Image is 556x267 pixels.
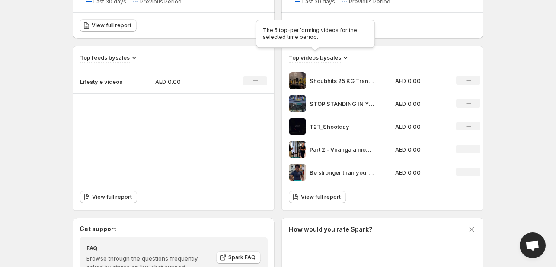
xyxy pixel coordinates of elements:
span: View full report [92,22,131,29]
span: View full report [92,194,132,200]
a: View full report [289,191,346,203]
a: View full report [80,19,137,32]
p: Part 2 - Viranga a mom of two lost 85 KG and took back control of her body and energy with T2T Be... [310,145,374,154]
p: T2T_Shootday [310,122,374,131]
img: STOP STANDING IN YOUR OWN WAY STOP MAKING EXCUSES STOP TALKING ABOUT WHY YOU CANT STOP SABOTAGING... [289,95,306,112]
img: Part 2 - Viranga a mom of two lost 85 KG and took back control of her body and energy with T2T Be... [289,141,306,158]
p: Shoubhits 25 KG Transformation From Day 1 to [DATE] consistent effort disciplined training and a ... [310,76,374,85]
img: Be stronger than your excuses [289,164,306,181]
p: AED 0.00 [155,77,217,86]
h3: Get support [80,225,116,233]
a: View full report [80,191,137,203]
img: Shoubhits 25 KG Transformation From Day 1 to today consistent effort disciplined training and a w... [289,72,306,89]
h3: Top feeds by sales [80,53,130,62]
p: AED 0.00 [395,122,446,131]
p: STOP STANDING IN YOUR OWN WAY STOP MAKING EXCUSES STOP TALKING ABOUT WHY YOU CANT STOP SABOTAGING... [310,99,374,108]
div: Open chat [520,232,546,258]
h3: Top videos by sales [289,53,341,62]
span: View full report [301,194,341,200]
h3: How would you rate Spark? [289,225,373,234]
p: AED 0.00 [395,145,446,154]
a: Spark FAQ [216,251,261,264]
p: AED 0.00 [395,168,446,177]
p: AED 0.00 [395,99,446,108]
h4: FAQ [86,244,210,252]
p: Lifestyle videos [80,77,123,86]
span: Spark FAQ [228,254,256,261]
img: T2T_Shootday [289,118,306,135]
p: Be stronger than your excuses [310,168,374,177]
p: AED 0.00 [395,76,446,85]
